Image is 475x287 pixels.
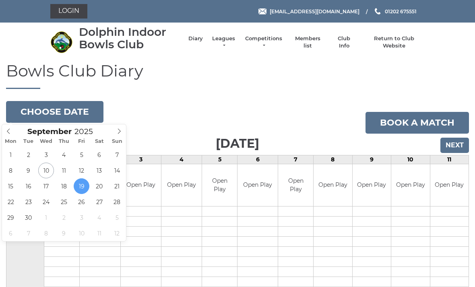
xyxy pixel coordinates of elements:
td: 5 [202,155,237,164]
span: September 21, 2025 [109,178,125,194]
span: October 11, 2025 [91,225,107,241]
span: September 24, 2025 [38,194,54,210]
a: Email [EMAIL_ADDRESS][DOMAIN_NAME] [258,8,359,15]
span: September 11, 2025 [56,163,72,178]
a: Login [50,4,87,19]
span: September 19, 2025 [74,178,89,194]
span: September 14, 2025 [109,163,125,178]
span: September 18, 2025 [56,178,72,194]
span: September 4, 2025 [56,147,72,163]
a: Phone us 01202 675551 [374,8,417,15]
a: Members list [291,35,324,50]
td: Open Play [278,164,313,206]
td: Open Play [391,164,430,206]
span: October 5, 2025 [109,210,125,225]
span: September 1, 2025 [3,147,19,163]
td: 7 [278,155,314,164]
td: Open Play [161,164,202,206]
span: September 17, 2025 [38,178,54,194]
span: September 16, 2025 [21,178,36,194]
button: Choose date [6,101,103,123]
td: Open Play [430,164,469,206]
td: Open Play [202,164,237,206]
span: October 8, 2025 [38,225,54,241]
span: September 30, 2025 [21,210,36,225]
span: September 22, 2025 [3,194,19,210]
span: September 5, 2025 [74,147,89,163]
div: Dolphin Indoor Bowls Club [79,26,180,51]
td: Open Play [314,164,352,206]
span: September 10, 2025 [38,163,54,178]
td: 6 [237,155,278,164]
a: Diary [188,35,203,42]
span: September 20, 2025 [91,178,107,194]
span: September 13, 2025 [91,163,107,178]
td: 11 [430,155,469,164]
span: October 9, 2025 [56,225,72,241]
span: October 3, 2025 [74,210,89,225]
span: [EMAIL_ADDRESS][DOMAIN_NAME] [270,8,359,14]
span: September 9, 2025 [21,163,36,178]
span: Mon [2,139,20,144]
img: Phone us [375,8,380,14]
img: Dolphin Indoor Bowls Club [50,31,72,53]
input: Next [440,138,469,153]
span: Sat [91,139,108,144]
span: September 6, 2025 [91,147,107,163]
span: September 23, 2025 [21,194,36,210]
a: Return to Club Website [364,35,425,50]
td: 4 [161,155,202,164]
span: September 27, 2025 [91,194,107,210]
span: October 6, 2025 [3,225,19,241]
td: 3 [120,155,161,164]
span: September 7, 2025 [109,147,125,163]
td: Open Play [237,164,278,206]
a: Book a match [366,112,469,134]
td: Open Play [121,164,161,206]
span: September 26, 2025 [74,194,89,210]
a: Club Info [332,35,356,50]
span: Wed [37,139,55,144]
span: September 28, 2025 [109,194,125,210]
a: Leagues [211,35,236,50]
span: 01202 675551 [385,8,417,14]
span: September 12, 2025 [74,163,89,178]
td: 10 [391,155,430,164]
span: September 29, 2025 [3,210,19,225]
span: September 2, 2025 [21,147,36,163]
span: September 8, 2025 [3,163,19,178]
span: Sun [108,139,126,144]
span: September 15, 2025 [3,178,19,194]
span: Fri [73,139,91,144]
span: September 25, 2025 [56,194,72,210]
span: October 4, 2025 [91,210,107,225]
input: Scroll to increment [72,127,103,136]
td: 9 [352,155,391,164]
span: September 3, 2025 [38,147,54,163]
td: 8 [314,155,352,164]
span: October 1, 2025 [38,210,54,225]
span: October 12, 2025 [109,225,125,241]
span: Tue [20,139,37,144]
span: October 10, 2025 [74,225,89,241]
img: Email [258,8,266,14]
span: October 2, 2025 [56,210,72,225]
span: Scroll to increment [27,128,72,136]
td: Open Play [353,164,391,206]
span: October 7, 2025 [21,225,36,241]
a: Competitions [244,35,283,50]
span: Thu [55,139,73,144]
h1: Bowls Club Diary [6,62,469,89]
